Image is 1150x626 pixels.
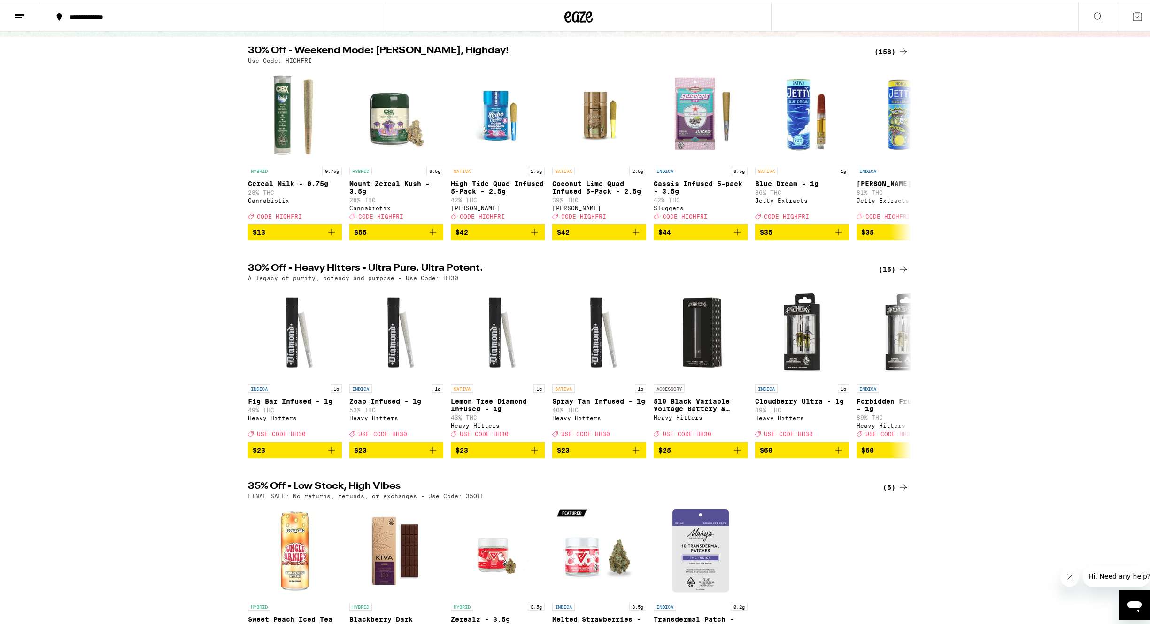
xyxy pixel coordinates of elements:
div: Heavy Hitters [349,413,443,419]
p: ACCESSORY [654,383,685,391]
h2: 35% Off - Low Stock, High Vibes [248,480,863,491]
p: Use Code: HIGHFRI [248,55,312,62]
div: Sluggers [654,203,748,209]
p: Zerealz - 3.5g [451,614,545,621]
img: Jetty Extracts - King Louis - 1g [857,66,950,160]
p: 42% THC [654,195,748,201]
a: Open page for High Tide Quad Infused 5-Pack - 2.5g from Jeeter [451,66,545,222]
span: USE CODE HH30 [663,430,711,436]
span: USE CODE HH30 [460,430,509,436]
p: SATIVA [451,165,473,173]
a: Open page for Cereal Milk - 0.75g from Cannabiotix [248,66,342,222]
p: HYBRID [248,601,270,609]
span: $25 [658,445,671,452]
p: 43% THC [451,413,545,419]
button: Add to bag [857,440,950,456]
span: Hi. Need any help? [6,7,68,14]
p: 0.2g [731,601,748,609]
p: INDICA [857,383,879,391]
img: Jeeter - Coconut Lime Quad Infused 5-Pack - 2.5g [552,66,646,160]
p: FINAL SALE: No returns, refunds, or exchanges - Use Code: 35OFF [248,491,485,497]
span: CODE HIGHFRI [460,211,505,218]
a: Open page for Cassis Infused 5-pack - 3.5g from Sluggers [654,66,748,222]
div: Heavy Hitters [451,421,545,427]
button: Add to bag [248,222,342,238]
div: [PERSON_NAME] [451,203,545,209]
span: USE CODE HH30 [865,430,914,436]
p: Blue Dream - 1g [755,178,849,186]
button: Add to bag [654,222,748,238]
p: 49% THC [248,405,342,411]
span: CODE HIGHFRI [561,211,606,218]
span: $35 [760,227,772,234]
p: Mount Zereal Kush - 3.5g [349,178,443,193]
img: Uncle Arnie's - Sweet Peach Iced Tea 12oz - 100mg [248,502,342,596]
button: Add to bag [755,222,849,238]
p: 86% THC [755,188,849,194]
button: Add to bag [552,440,646,456]
span: CODE HIGHFRI [865,211,911,218]
p: 42% THC [451,195,545,201]
span: $42 [455,227,468,234]
p: SATIVA [755,165,778,173]
div: Heavy Hitters [248,413,342,419]
img: Heavy Hitters - Cloudberry Ultra - 1g [755,284,849,378]
span: USE CODE HH30 [764,430,813,436]
img: Kiva Confections - Blackberry Dark Chocolate Bar [349,502,443,596]
a: Open page for Forbidden Fruit Ultra - 1g from Heavy Hitters [857,284,950,440]
img: Mary's Medicinals - Transdermal Patch - Relax Indica 10-Pack - 200mg [654,502,748,596]
p: Cereal Milk - 0.75g [248,178,342,186]
p: 1g [432,383,443,391]
span: $60 [760,445,772,452]
p: Cloudberry Ultra - 1g [755,396,849,403]
a: (158) [874,44,909,55]
p: SATIVA [552,383,575,391]
div: Cannabiotix [248,196,342,202]
p: 89% THC [857,413,950,419]
p: HYBRID [349,601,372,609]
p: Zoap Infused - 1g [349,396,443,403]
p: 40% THC [552,405,646,411]
button: Add to bag [349,222,443,238]
iframe: Message from company [1083,564,1150,585]
span: $35 [861,227,874,234]
p: 2.5g [629,165,646,173]
button: Add to bag [552,222,646,238]
p: 510 Black Variable Voltage Battery & Charger [654,396,748,411]
div: Heavy Hitters [857,421,950,427]
div: Jetty Extracts [755,196,849,202]
p: 2.5g [528,165,545,173]
span: $23 [253,445,265,452]
div: Heavy Hitters [755,413,849,419]
button: Add to bag [857,222,950,238]
a: (5) [883,480,909,491]
img: Heavy Hitters - Spray Tan Infused - 1g [552,284,646,378]
div: Jetty Extracts [857,196,950,202]
span: CODE HIGHFRI [764,211,809,218]
p: 28% THC [248,188,342,194]
h2: 30% Off - Heavy Hitters - Ultra Pure. Ultra Potent. [248,262,863,273]
span: $55 [354,227,367,234]
p: INDICA [857,165,879,173]
p: 89% THC [755,405,849,411]
p: INDICA [349,383,372,391]
a: Open page for Coconut Lime Quad Infused 5-Pack - 2.5g from Jeeter [552,66,646,222]
p: 81% THC [857,188,950,194]
p: INDICA [654,601,676,609]
span: CODE HIGHFRI [358,211,403,218]
img: Ember Valley - Zerealz - 3.5g [451,502,545,596]
h2: 30% Off - Weekend Mode: [PERSON_NAME], Highday! [248,44,863,55]
p: 1g [838,165,849,173]
button: Add to bag [654,440,748,456]
span: $23 [557,445,570,452]
p: 39% THC [552,195,646,201]
p: Lemon Tree Diamond Infused - 1g [451,396,545,411]
span: USE CODE HH30 [358,430,407,436]
p: INDICA [552,601,575,609]
span: CODE HIGHFRI [257,211,302,218]
span: $13 [253,227,265,234]
div: [PERSON_NAME] [552,203,646,209]
img: Ember Valley - Melted Strawberries - 3.5g [552,502,646,596]
a: Open page for Blue Dream - 1g from Jetty Extracts [755,66,849,222]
